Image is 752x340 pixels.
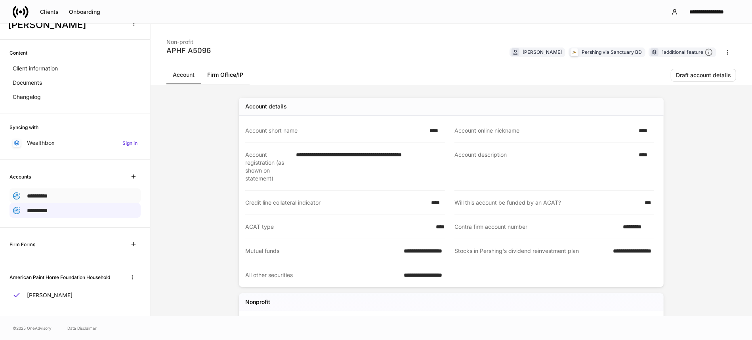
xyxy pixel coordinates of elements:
div: Clients [40,9,59,15]
h6: Content [10,49,27,57]
div: Non-profit [166,33,211,46]
button: Draft account details [671,69,736,82]
div: All other securities [245,271,399,279]
div: Account online nickname [454,127,634,135]
h6: Syncing with [10,123,38,131]
h6: American Paint Horse Foundation Household [10,274,110,281]
p: [PERSON_NAME] [27,291,73,299]
div: Stocks in Pershing's dividend reinvestment plan [454,247,609,255]
a: Documents [10,76,141,90]
button: Onboarding [64,6,105,18]
div: APHF A5096 [166,46,211,55]
div: Pershing via Sanctuary BD [582,48,642,56]
div: Onboarding [69,9,100,15]
p: Changelog [13,93,41,101]
div: Will this account be funded by an ACAT? [454,199,640,207]
p: Client information [13,65,58,72]
div: [PERSON_NAME] [523,48,562,56]
div: Account details [245,103,287,110]
a: Client information [10,61,141,76]
a: [PERSON_NAME] [10,288,141,302]
div: Draft account details [676,72,731,78]
div: 1 additional feature [662,48,713,57]
a: Firm Office/IP [201,65,250,84]
div: Account description [454,151,634,182]
div: Contra firm account number [454,223,618,231]
h6: Accounts [10,173,31,180]
a: Data Disclaimer [67,325,97,331]
div: Mutual funds [245,247,399,255]
div: Account short name [245,127,425,135]
p: Wealthbox [27,139,55,147]
h6: Sign in [122,139,137,147]
div: Credit line collateral indicator [245,199,426,207]
a: Changelog [10,90,141,104]
div: Account registration (as shown on statement) [245,151,291,182]
a: WealthboxSign in [10,136,141,150]
button: Clients [35,6,64,18]
div: ACAT type [245,223,431,231]
h6: Firm Forms [10,241,35,248]
a: Account [166,65,201,84]
h5: Nonprofit [245,298,270,306]
p: Documents [13,79,42,87]
h3: [PERSON_NAME] [8,19,122,31]
span: © 2025 OneAdvisory [13,325,52,331]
